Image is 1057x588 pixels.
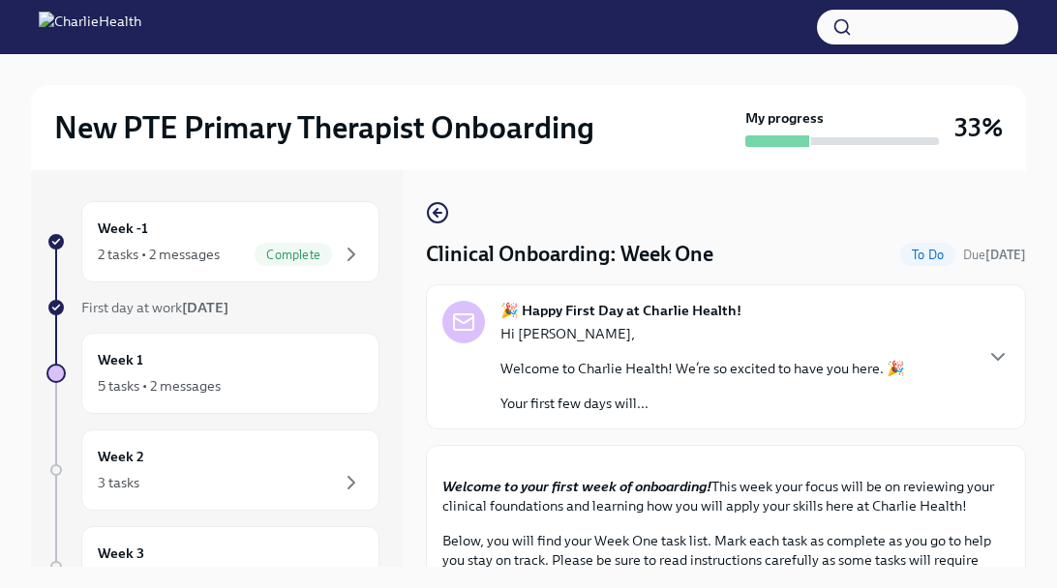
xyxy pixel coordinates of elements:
[442,478,711,495] strong: Welcome to your first week of onboarding!
[98,218,148,239] h6: Week -1
[182,299,228,316] strong: [DATE]
[985,248,1026,262] strong: [DATE]
[98,446,144,467] h6: Week 2
[46,298,379,317] a: First day at work[DATE]
[255,248,332,262] span: Complete
[442,477,1010,515] p: This week your focus will be on reviewing your clinical foundations and learning how you will app...
[98,473,139,492] div: 3 tasks
[98,543,144,564] h6: Week 3
[500,359,905,378] p: Welcome to Charlie Health! We’re so excited to have you here. 🎉
[46,333,379,414] a: Week 15 tasks • 2 messages
[81,299,228,316] span: First day at work
[98,245,220,264] div: 2 tasks • 2 messages
[500,324,905,343] p: Hi [PERSON_NAME],
[963,246,1026,264] span: October 11th, 2025 10:00
[46,201,379,282] a: Week -12 tasks • 2 messagesComplete
[54,108,594,147] h2: New PTE Primary Therapist Onboarding
[98,376,221,396] div: 5 tasks • 2 messages
[500,394,905,413] p: Your first few days will...
[954,110,1003,145] h3: 33%
[426,240,713,269] h4: Clinical Onboarding: Week One
[46,429,379,511] a: Week 23 tasks
[900,248,955,262] span: To Do
[963,248,1026,262] span: Due
[745,108,824,128] strong: My progress
[98,349,143,370] h6: Week 1
[39,12,141,43] img: CharlieHealth
[500,301,741,320] strong: 🎉 Happy First Day at Charlie Health!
